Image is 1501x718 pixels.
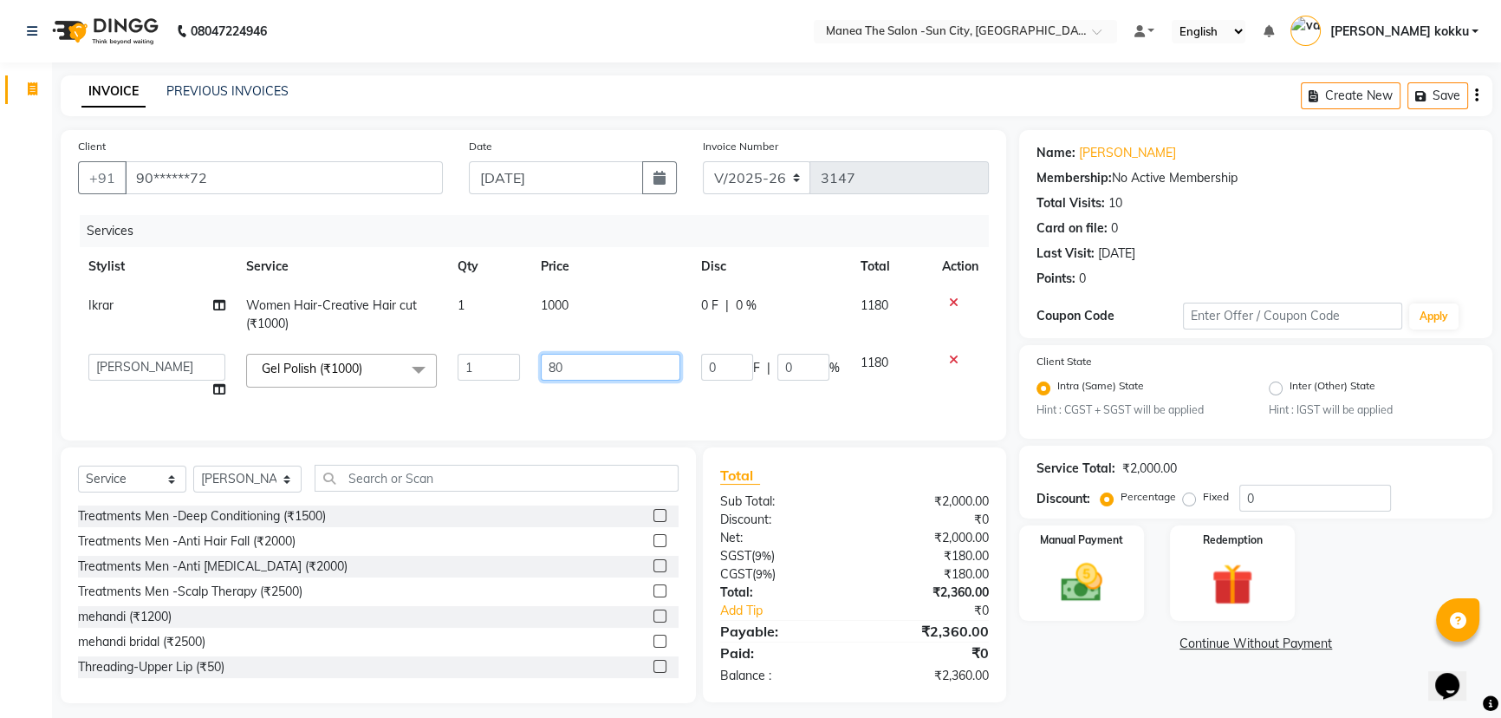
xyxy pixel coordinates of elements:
button: Save [1407,82,1468,109]
div: mehandi (₹1200) [78,608,172,626]
span: 0 % [736,297,757,315]
span: 1180 [861,297,888,313]
div: mehandi bridal (₹2500) [78,633,205,651]
div: Payable: [707,621,854,642]
b: 08047224946 [191,7,267,55]
th: Service [236,247,447,286]
span: Gel Polish (₹1000) [262,361,362,376]
div: Last Visit: [1036,245,1095,263]
div: ₹2,000.00 [854,493,1002,511]
span: 9% [755,549,771,563]
small: Hint : IGST will be applied [1269,402,1475,418]
label: Manual Payment [1040,532,1123,548]
div: Services [80,215,1002,247]
div: 0 [1111,219,1118,238]
label: Date [469,139,492,154]
div: Treatments Men -Deep Conditioning (₹1500) [78,507,326,525]
span: | [725,297,729,315]
div: 0 [1079,270,1086,288]
small: Hint : CGST + SGST will be applied [1036,402,1243,418]
button: Create New [1301,82,1400,109]
div: Membership: [1036,169,1112,187]
div: Total Visits: [1036,194,1105,212]
span: 1180 [861,355,888,370]
div: Treatments Men -Scalp Therapy (₹2500) [78,583,302,601]
a: x [362,361,370,376]
label: Invoice Number [703,139,778,154]
th: Action [932,247,989,286]
div: ₹0 [854,511,1002,529]
label: Client State [1036,354,1092,369]
div: ( ) [707,565,854,584]
div: ₹0 [854,643,1002,663]
div: ₹2,000.00 [854,529,1002,547]
div: Total: [707,584,854,602]
div: Net: [707,529,854,547]
label: Fixed [1203,489,1229,505]
input: Search or Scan [315,465,679,492]
input: Search by Name/Mobile/Email/Code [125,161,443,194]
span: 0 F [701,297,718,315]
div: Sub Total: [707,493,854,511]
th: Disc [691,247,850,286]
img: logo [44,7,163,55]
div: ₹0 [879,602,1002,620]
div: ₹2,360.00 [854,584,1002,602]
button: Apply [1409,304,1459,330]
span: CGST [720,566,752,582]
div: Discount: [1036,490,1090,508]
span: SGST [720,548,751,564]
div: ₹180.00 [854,547,1002,565]
a: INVOICE [81,76,146,108]
div: Paid: [707,643,854,663]
label: Intra (Same) State [1057,378,1144,399]
span: % [829,359,840,377]
div: ₹2,360.00 [854,621,1002,642]
img: vamsi kokku [1290,16,1321,46]
div: Name: [1036,144,1075,162]
div: Balance : [707,667,854,685]
div: No Active Membership [1036,169,1475,187]
img: _gift.svg [1199,558,1266,610]
label: Percentage [1121,489,1176,505]
a: PREVIOUS INVOICES [166,83,289,99]
div: ( ) [707,547,854,565]
a: Add Tip [707,602,880,620]
a: Continue Without Payment [1023,635,1489,653]
span: Ikrar [88,297,114,313]
th: Total [850,247,932,286]
iframe: chat widget [1428,649,1484,701]
span: Total [720,467,760,485]
span: | [767,359,770,377]
div: Card on file: [1036,219,1108,238]
input: Enter Offer / Coupon Code [1183,303,1402,330]
div: Treatments Men -Anti Hair Fall (₹2000) [78,532,296,551]
th: Stylist [78,247,236,286]
span: [PERSON_NAME] kokku [1329,23,1468,41]
div: Threading-Upper Lip (₹50) [78,658,224,676]
div: [DATE] [1098,245,1135,263]
div: ₹2,000.00 [1122,460,1177,478]
span: 1000 [541,297,569,313]
span: 9% [756,567,772,581]
div: Treatments Men -Anti [MEDICAL_DATA] (₹2000) [78,558,348,576]
span: 1 [458,297,465,313]
th: Qty [447,247,530,286]
label: Client [78,139,106,154]
span: F [753,359,760,377]
div: Coupon Code [1036,307,1183,325]
a: [PERSON_NAME] [1079,144,1176,162]
div: Discount: [707,511,854,529]
label: Inter (Other) State [1290,378,1375,399]
button: +91 [78,161,127,194]
span: Women Hair-Creative Hair cut (₹1000) [246,297,417,331]
th: Price [530,247,691,286]
div: 10 [1108,194,1122,212]
div: Service Total: [1036,460,1115,478]
div: ₹180.00 [854,565,1002,584]
label: Redemption [1203,532,1263,548]
img: _cash.svg [1048,558,1115,606]
div: ₹2,360.00 [854,667,1002,685]
div: Points: [1036,270,1075,288]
